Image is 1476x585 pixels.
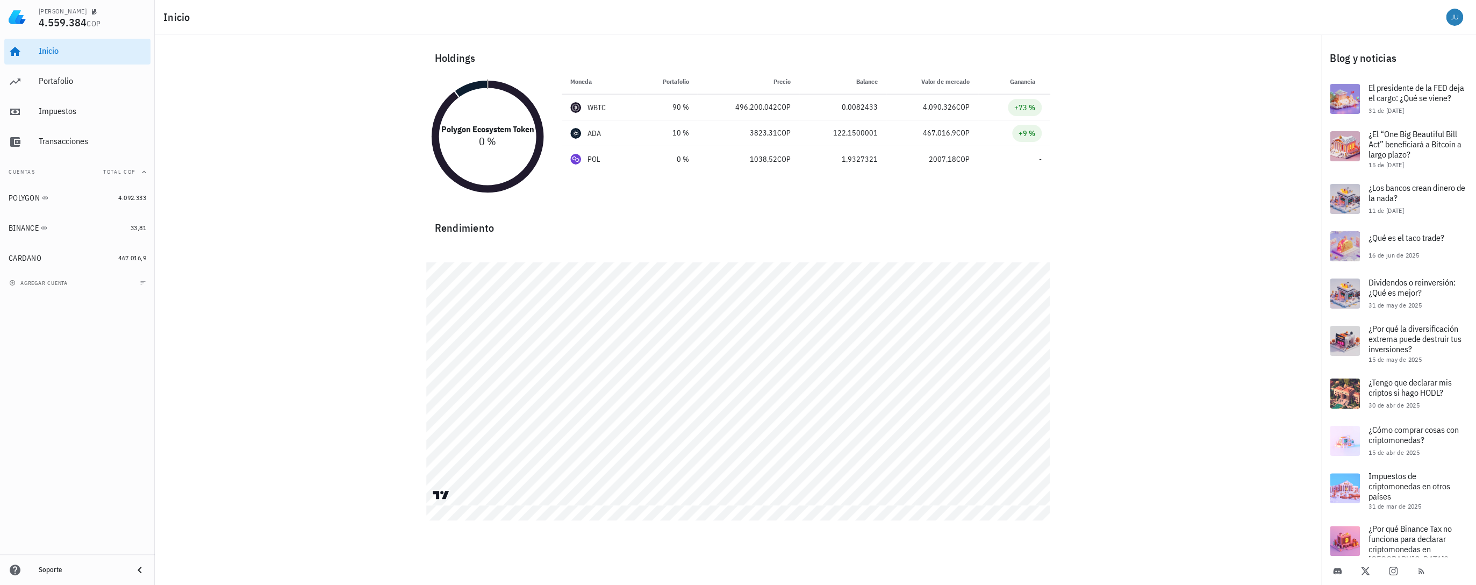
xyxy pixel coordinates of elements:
[799,69,886,95] th: Balance
[1014,102,1035,113] div: +73 %
[956,128,970,138] span: COP
[1368,301,1422,309] span: 31 de may de 2025
[4,245,151,271] a: CARDANO 467.016,9
[1321,517,1476,580] a: ¿Por qué Binance Tax no funciona para declarar criptomonedas en [GEOGRAPHIC_DATA]?
[39,136,146,146] div: Transacciones
[163,9,195,26] h1: Inicio
[4,99,151,125] a: Impuestos
[39,76,146,86] div: Portafolio
[1019,128,1035,139] div: +9 %
[636,69,698,95] th: Portafolio
[1368,377,1452,398] span: ¿Tengo que declarar mis criptos si hago HODL?
[1368,502,1421,510] span: 31 de mar de 2025
[1368,232,1444,243] span: ¿Qué es el taco trade?
[1368,206,1404,215] span: 11 de [DATE]
[645,102,689,113] div: 90 %
[1368,182,1465,203] span: ¿Los bancos crean dinero de la nada?
[777,102,791,112] span: COP
[1368,161,1404,169] span: 15 de [DATE]
[1321,123,1476,175] a: ¿El “One Big Beautiful Bill Act” beneficiará a Bitcoin a largo plazo? 15 de [DATE]
[1321,465,1476,517] a: Impuestos de criptomonedas en otros países 31 de mar de 2025
[929,154,956,164] span: 2007,18
[118,194,146,202] span: 4.092.333
[4,129,151,155] a: Transacciones
[956,102,970,112] span: COP
[562,69,636,95] th: Moneda
[570,154,581,165] div: POL-icon
[1368,355,1422,363] span: 15 de may de 2025
[1368,251,1419,259] span: 16 de jun de 2025
[432,490,450,500] a: Charting by TradingView
[886,69,978,95] th: Valor de mercado
[1321,75,1476,123] a: El presidente de la FED deja el cargo: ¿Qué se viene? 31 de [DATE]
[1321,370,1476,417] a: ¿Tengo que declarar mis criptos si hago HODL? 30 de abr de 2025
[587,128,601,139] div: ADA
[808,127,878,139] div: 122,1500001
[39,7,87,16] div: [PERSON_NAME]
[570,128,581,139] div: ADA-icon
[1368,323,1461,354] span: ¿Por qué la diversificación extrema puede destruir tus inversiones?
[750,128,777,138] span: 3823,31
[697,69,799,95] th: Precio
[39,46,146,56] div: Inicio
[1368,523,1452,565] span: ¿Por qué Binance Tax no funciona para declarar criptomonedas en [GEOGRAPHIC_DATA]?
[9,254,41,263] div: CARDANO
[1321,270,1476,317] a: Dividendos o reinversión: ¿Qué es mejor? 31 de may de 2025
[956,154,970,164] span: COP
[645,154,689,165] div: 0 %
[923,128,956,138] span: 467.016,9
[570,102,581,113] div: WBTC-icon
[808,154,878,165] div: 1,9327321
[39,566,125,574] div: Soporte
[1321,175,1476,223] a: ¿Los bancos crean dinero de la nada? 11 de [DATE]
[6,277,73,288] button: agregar cuenta
[923,102,956,112] span: 4.090.326
[1368,82,1464,103] span: El presidente de la FED deja el cargo: ¿Qué se viene?
[4,159,151,185] button: CuentasTotal COP
[1368,401,1420,409] span: 30 de abr de 2025
[4,215,151,241] a: BINANCE 33,81
[1368,448,1420,456] span: 15 de abr de 2025
[4,39,151,65] a: Inicio
[9,194,40,203] div: POLYGON
[1039,154,1042,164] span: -
[4,185,151,211] a: POLYGON 4.092.333
[1368,106,1404,115] span: 31 de [DATE]
[426,211,1050,237] div: Rendimiento
[1321,41,1476,75] div: Blog y noticias
[1368,424,1459,445] span: ¿Cómo comprar cosas con criptomonedas?
[426,41,1050,75] div: Holdings
[1368,470,1450,502] span: Impuestos de criptomonedas en otros países
[1368,277,1456,298] span: Dividendos o reinversión: ¿Qué es mejor?
[118,254,146,262] span: 467.016,9
[103,168,135,175] span: Total COP
[1321,417,1476,465] a: ¿Cómo comprar cosas con criptomonedas? 15 de abr de 2025
[87,19,101,28] span: COP
[11,280,68,287] span: agregar cuenta
[131,224,146,232] span: 33,81
[777,128,791,138] span: COP
[39,15,87,30] span: 4.559.384
[9,224,39,233] div: BINANCE
[777,154,791,164] span: COP
[1321,317,1476,370] a: ¿Por qué la diversificación extrema puede destruir tus inversiones? 15 de may de 2025
[587,102,606,113] div: WBTC
[39,106,146,116] div: Impuestos
[645,127,689,139] div: 10 %
[4,69,151,95] a: Portafolio
[9,9,26,26] img: LedgiFi
[735,102,777,112] span: 496.200.042
[1368,129,1461,160] span: ¿El “One Big Beautiful Bill Act” beneficiará a Bitcoin a largo plazo?
[1446,9,1463,26] div: avatar
[587,154,600,165] div: POL
[1321,223,1476,270] a: ¿Qué es el taco trade? 16 de jun de 2025
[808,102,878,113] div: 0,0082433
[750,154,777,164] span: 1038,52
[1010,77,1042,85] span: Ganancia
